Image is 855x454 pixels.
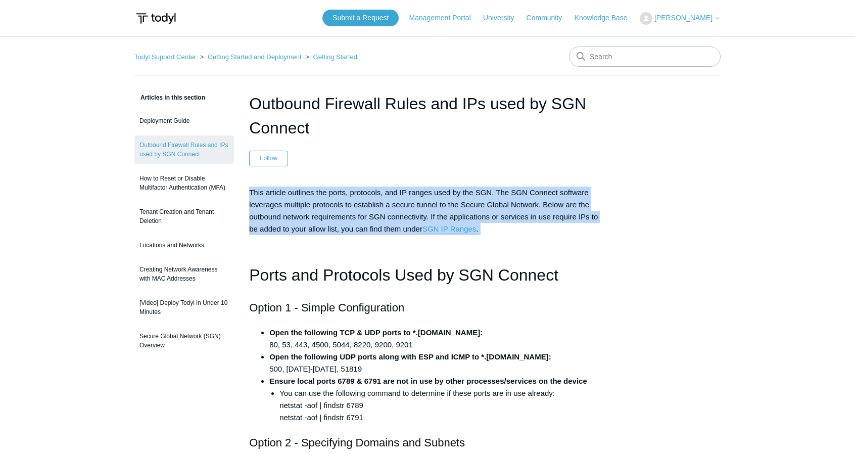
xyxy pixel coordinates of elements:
a: Community [527,13,573,23]
a: Deployment Guide [134,111,234,130]
input: Search [569,47,721,67]
a: SGN IP Ranges [422,224,476,234]
strong: Ensure local ports 6789 & 6791 are not in use by other processes/services on the device [269,377,587,385]
span: Articles in this section [134,94,205,101]
li: 80, 53, 443, 4500, 5044, 8220, 9200, 9201 [269,327,606,351]
a: Getting Started and Deployment [208,53,302,61]
a: Knowledge Base [575,13,638,23]
h1: Outbound Firewall Rules and IPs used by SGN Connect [249,92,606,140]
a: [Video] Deploy Todyl in Under 10 Minutes [134,293,234,322]
h2: Option 1 - Simple Configuration [249,299,606,316]
h2: Option 2 - Specifying Domains and Subnets [249,434,606,451]
a: Management Portal [409,13,481,23]
li: You can use the following command to determine if these ports are in use already: netstat -aof | ... [279,387,606,424]
a: Submit a Request [322,10,399,26]
img: Todyl Support Center Help Center home page [134,9,177,28]
a: Tenant Creation and Tenant Deletion [134,202,234,231]
a: Todyl Support Center [134,53,196,61]
li: Getting Started and Deployment [198,53,304,61]
button: [PERSON_NAME] [640,12,721,25]
a: Locations and Networks [134,236,234,255]
a: Secure Global Network (SGN) Overview [134,327,234,355]
span: [PERSON_NAME] [654,14,712,22]
strong: Open the following TCP & UDP ports to *.[DOMAIN_NAME]: [269,328,483,337]
span: This article outlines the ports, protocols, and IP ranges used by the SGN. The SGN Connect softwa... [249,188,598,234]
li: Todyl Support Center [134,53,198,61]
strong: Open the following UDP ports along with ESP and ICMP to *.[DOMAIN_NAME]: [269,352,551,361]
a: How to Reset or Disable Multifactor Authentication (MFA) [134,169,234,197]
li: 500, [DATE]-[DATE], 51819 [269,351,606,375]
a: Outbound Firewall Rules and IPs used by SGN Connect [134,135,234,164]
a: Getting Started [313,53,357,61]
li: Getting Started [303,53,357,61]
a: Creating Network Awareness with MAC Addresses [134,260,234,288]
h1: Ports and Protocols Used by SGN Connect [249,262,606,288]
button: Follow Article [249,151,288,166]
a: University [483,13,524,23]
